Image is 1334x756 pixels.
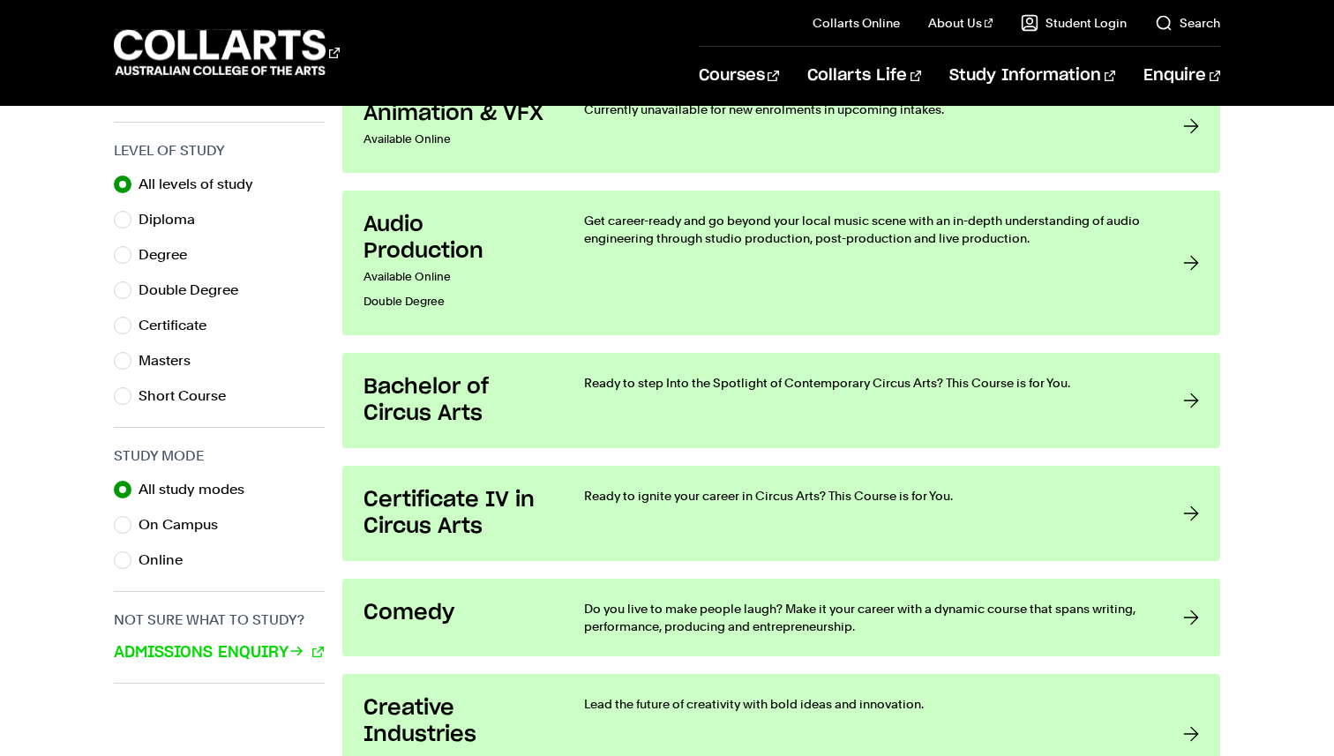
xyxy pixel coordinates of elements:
[114,445,325,467] h3: Study Mode
[363,695,549,748] h3: Creative Industries
[363,127,549,152] p: Available Online
[342,353,1221,448] a: Bachelor of Circus Arts Ready to step Into the Spotlight of Contemporary Circus Arts? This Course...
[139,477,259,502] label: All study modes
[342,79,1221,173] a: Animation & VFX Available Online Currently unavailable for new enrolments in upcoming intakes.
[584,101,1149,118] p: Currently unavailable for new enrolments in upcoming intakes.
[584,600,1149,635] p: Do you live to make people laugh? Make it your career with a dynamic course that spans writing, p...
[139,348,205,373] label: Masters
[1155,14,1220,32] a: Search
[584,212,1149,247] p: Get career-ready and go beyond your local music scene with an in-depth understanding of audio eng...
[363,289,549,314] p: Double Degree
[342,191,1221,335] a: Audio Production Available OnlineDouble Degree Get career-ready and go beyond your local music sc...
[114,610,325,631] h3: Not sure what to study?
[363,101,549,127] h3: Animation & VFX
[1021,14,1127,32] a: Student Login
[139,313,221,338] label: Certificate
[139,513,232,537] label: On Campus
[699,47,779,105] a: Courses
[363,374,549,427] h3: Bachelor of Circus Arts
[114,27,340,78] div: Go to homepage
[363,600,549,626] h3: Comedy
[139,548,197,573] label: Online
[928,14,993,32] a: About Us
[139,243,201,267] label: Degree
[342,466,1221,561] a: Certificate IV in Circus Arts Ready to ignite your career in Circus Arts? This Course is for You.
[807,47,921,105] a: Collarts Life
[139,384,240,408] label: Short Course
[584,695,1149,713] p: Lead the future of creativity with bold ideas and innovation.
[363,487,549,540] h3: Certificate IV in Circus Arts
[813,14,900,32] a: Collarts Online
[139,172,267,197] label: All levels of study
[139,207,209,232] label: Diploma
[139,278,252,303] label: Double Degree
[1143,47,1220,105] a: Enquire
[363,265,549,289] p: Available Online
[949,47,1115,105] a: Study Information
[363,212,549,265] h3: Audio Production
[584,374,1149,392] p: Ready to step Into the Spotlight of Contemporary Circus Arts? This Course is for You.
[114,140,325,161] h3: Level of Study
[342,579,1221,656] a: Comedy Do you live to make people laugh? Make it your career with a dynamic course that spans wri...
[114,641,324,664] a: Admissions Enquiry
[584,487,1149,505] p: Ready to ignite your career in Circus Arts? This Course is for You.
